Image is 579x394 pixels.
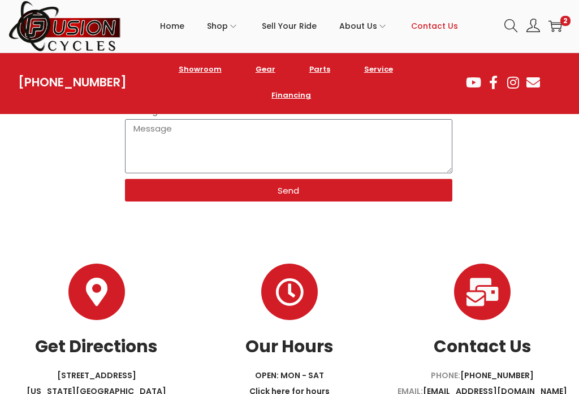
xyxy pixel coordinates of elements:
[339,1,388,51] a: About Us
[411,1,458,51] a: Contact Us
[145,56,433,108] nav: Menu
[460,370,534,381] a: [PHONE_NUMBER]
[160,12,184,40] span: Home
[35,334,158,358] a: Get Directions
[167,56,233,82] a: Showroom
[261,264,318,320] a: Our Hours
[125,179,452,202] button: Send
[207,1,239,51] a: Shop
[298,56,342,82] a: Parts
[339,12,377,40] span: About Us
[353,56,404,82] a: Service
[245,334,334,358] a: Our Hours
[260,82,322,108] a: Financing
[262,1,317,51] a: Sell Your Ride
[548,19,562,33] a: 2
[68,264,125,320] a: Get Directions
[262,12,317,40] span: Sell Your Ride
[18,75,127,90] a: [PHONE_NUMBER]
[411,12,458,40] span: Contact Us
[244,56,287,82] a: Gear
[122,1,496,51] nav: Primary navigation
[454,264,511,320] a: Contact Us
[434,334,532,358] a: Contact Us
[160,1,184,51] a: Home
[278,186,299,195] span: Send
[207,12,228,40] span: Shop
